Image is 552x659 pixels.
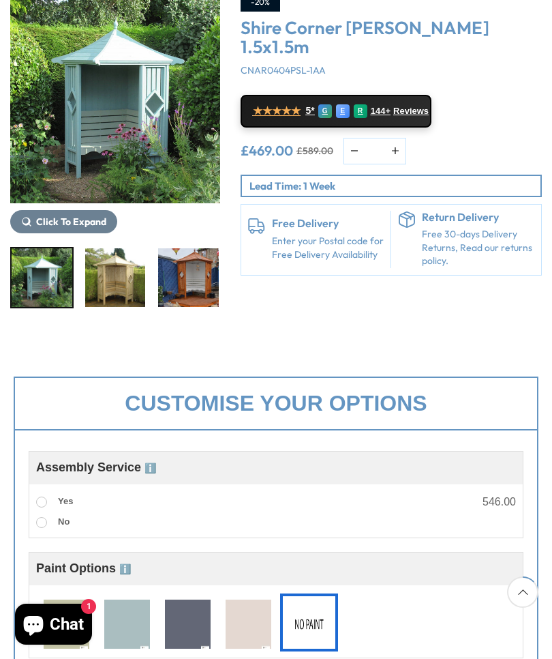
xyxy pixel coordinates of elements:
div: E [336,104,350,118]
div: 3 / 14 [157,247,220,308]
inbox-online-store-chat: Shopify online store chat [11,604,96,648]
img: No Paint [286,600,332,650]
div: G [318,104,332,118]
del: £589.00 [296,146,333,156]
div: T7024 [98,594,156,651]
span: Assembly Service [36,460,156,474]
div: R [354,104,367,118]
p: Lead Time: 1 Week [249,179,541,193]
img: T7024 [104,600,150,650]
div: T7010 [37,594,95,651]
a: ★★★★★ 5* G E R 144+ Reviews [241,95,431,128]
span: ℹ️ [119,563,131,574]
span: CNAR0404PSL-1AA [241,64,326,76]
div: T7078 [219,594,277,651]
span: ℹ️ [144,463,156,473]
img: CornerArbour_2_8b689c30-e373-473c-b224-20c6ad360ca3_200x200.jpg [158,248,219,307]
div: 2 / 14 [84,247,147,308]
img: T7033 [165,600,211,650]
h6: Return Delivery [422,211,534,224]
h3: Shire Corner [PERSON_NAME] 1.5x1.5m [241,18,542,57]
img: T7078 [226,600,271,650]
div: Customise your options [14,377,538,430]
span: Reviews [393,106,429,117]
ins: £469.00 [241,144,293,158]
img: T7010 [44,600,89,650]
span: Yes [58,496,73,506]
div: 546.00 [482,497,516,508]
span: Paint Options [36,561,131,575]
img: SHIRECORNERARBOUR_cust5_23888cdf-c4cc-4b73-8774-6dd6d239520e_200x200.jpg [12,248,72,307]
span: Click To Expand [36,216,106,228]
div: 1 / 14 [10,247,74,308]
a: Enter your Postal code for Free Delivery Availability [272,235,384,261]
button: Click To Expand [10,210,117,233]
p: Free 30-days Delivery Returns, Read our returns policy. [422,228,534,268]
span: 144+ [371,106,390,117]
div: No Paint [280,594,338,651]
span: No [58,516,70,527]
img: SHIRECORNERARBOUR_de224a79-63bb-416a-ba9a-48320ed84dd0_200x200.jpg [85,248,146,307]
div: T7033 [159,594,217,651]
h6: Free Delivery [272,218,384,230]
span: ★★★★★ [253,104,301,117]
